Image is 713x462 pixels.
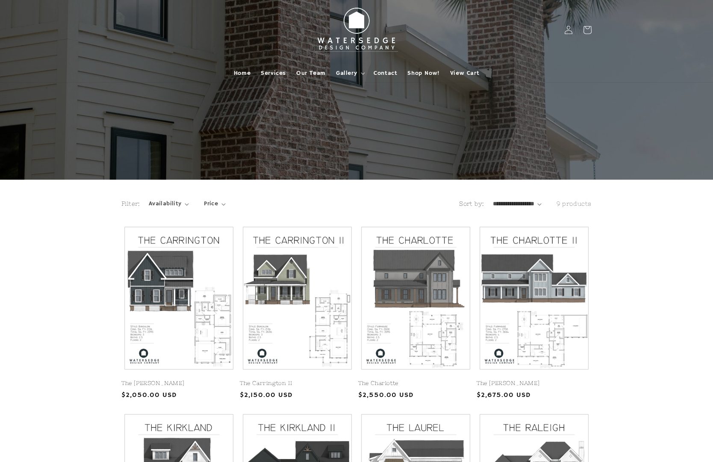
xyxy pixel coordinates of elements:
[557,200,592,207] span: 9 products
[450,69,479,77] span: View Cart
[291,64,331,82] a: Our Team
[121,380,236,387] a: The [PERSON_NAME]
[296,69,326,77] span: Our Team
[336,69,357,77] span: Gallery
[477,380,592,387] a: The [PERSON_NAME]
[407,69,439,77] span: Shop Now!
[256,64,291,82] a: Services
[402,64,445,82] a: Shop Now!
[374,69,397,77] span: Contact
[261,69,286,77] span: Services
[149,199,182,208] span: Availability
[121,199,140,208] h2: Filter:
[204,199,226,208] summary: Price
[149,199,189,208] summary: Availability (0 selected)
[240,380,355,387] a: The Carrington II
[445,64,484,82] a: View Cart
[331,64,368,82] summary: Gallery
[358,380,473,387] a: The Charlotte
[234,69,250,77] span: Home
[309,3,404,56] img: Watersedge Design Co
[459,200,484,207] label: Sort by:
[204,199,218,208] span: Price
[368,64,402,82] a: Contact
[229,64,256,82] a: Home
